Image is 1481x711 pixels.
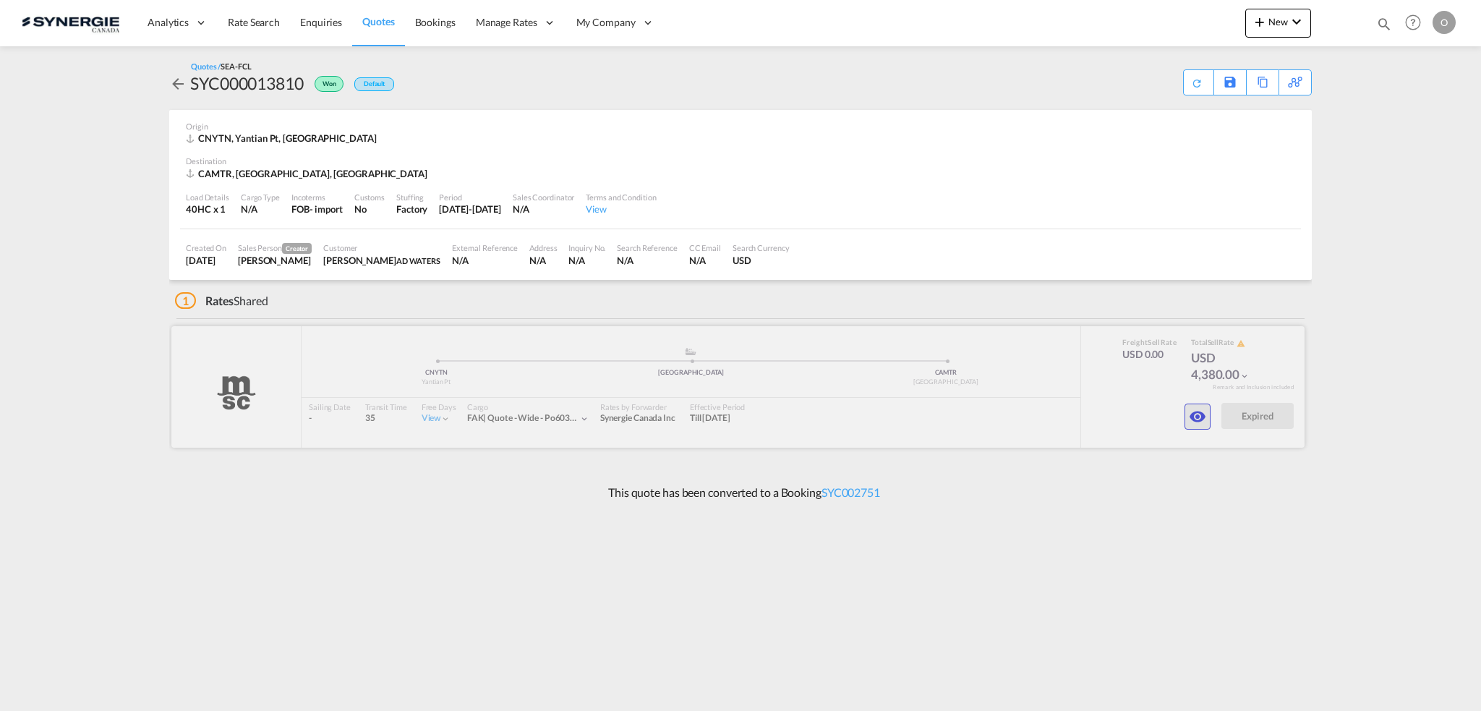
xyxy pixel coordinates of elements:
[396,192,427,203] div: Stuffing
[362,15,394,27] span: Quotes
[1288,13,1305,30] md-icon: icon-chevron-down
[1245,9,1311,38] button: icon-plus 400-fgNewicon-chevron-down
[282,243,312,254] span: Creator
[1189,408,1206,425] md-icon: icon-eye
[323,242,440,253] div: Customer
[1433,11,1456,34] div: O
[586,192,656,203] div: Terms and Condition
[205,294,234,307] span: Rates
[241,192,280,203] div: Cargo Type
[221,61,251,71] span: SEA-FCL
[1190,76,1203,89] md-icon: icon-refresh
[1191,70,1206,89] div: Quote PDF is not available at this time
[175,293,268,309] div: Shared
[186,132,380,145] div: CNYTN, Yantian Pt, Asia
[576,15,636,30] span: My Company
[689,242,721,253] div: CC Email
[439,192,501,203] div: Period
[186,242,226,253] div: Created On
[1185,404,1211,430] button: icon-eye
[396,203,427,216] div: Factory Stuffing
[1376,16,1392,38] div: icon-magnify
[476,15,537,30] span: Manage Rates
[396,256,440,265] span: AD WATERS
[323,80,340,93] span: Won
[304,72,347,95] div: Won
[175,292,196,309] span: 1
[186,167,431,180] div: CAMTR, Port of Montreal, North America
[228,16,280,28] span: Rate Search
[354,203,385,216] div: No
[169,75,187,93] md-icon: icon-arrow-left
[186,121,1295,132] div: Origin
[300,16,342,28] span: Enquiries
[22,7,119,39] img: 1f56c880d42311ef80fc7dca854c8e59.png
[238,254,312,267] div: Rosa Ho
[190,72,304,95] div: SYC000013810
[186,156,1295,166] div: Destination
[733,242,790,253] div: Search Currency
[291,192,343,203] div: Incoterms
[198,132,376,144] span: CNYTN, Yantian Pt, [GEOGRAPHIC_DATA]
[1401,10,1433,36] div: Help
[238,242,312,254] div: Sales Person
[617,254,677,267] div: N/A
[529,242,557,253] div: Address
[529,254,557,267] div: N/A
[513,192,574,203] div: Sales Coordinator
[310,203,343,216] div: - import
[439,203,501,216] div: 14 Aug 2025
[241,203,280,216] div: N/A
[568,242,605,253] div: Inquiry No.
[291,203,310,216] div: FOB
[617,242,677,253] div: Search Reference
[821,485,880,499] a: SYC002751
[169,72,190,95] div: icon-arrow-left
[191,61,252,72] div: Quotes /SEA-FCL
[601,485,880,501] p: This quote has been converted to a Booking
[568,254,605,267] div: N/A
[513,203,574,216] div: N/A
[689,254,721,267] div: N/A
[186,254,226,267] div: 5 Aug 2025
[186,192,229,203] div: Load Details
[1401,10,1425,35] span: Help
[148,15,189,30] span: Analytics
[323,254,440,267] div: Laura Cuciurean
[1251,16,1305,27] span: New
[733,254,790,267] div: USD
[452,242,518,253] div: External Reference
[415,16,456,28] span: Bookings
[586,203,656,216] div: View
[1376,16,1392,32] md-icon: icon-magnify
[354,192,385,203] div: Customs
[186,203,229,216] div: 40HC x 1
[1251,13,1268,30] md-icon: icon-plus 400-fg
[1214,70,1246,95] div: Save As Template
[452,254,518,267] div: N/A
[354,77,394,91] div: Default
